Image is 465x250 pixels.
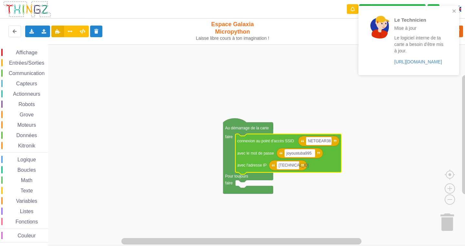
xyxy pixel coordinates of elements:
span: Fonctions [15,219,39,224]
div: Ta base fonctionne bien ! [359,4,426,14]
span: Entrées/Sorties [8,60,45,66]
text: faire [225,135,233,139]
span: Données [15,133,38,138]
span: Logique [16,157,37,162]
span: Listes [19,209,35,214]
span: Grove [19,112,35,117]
span: Capteurs [15,81,38,86]
button: close [452,8,457,15]
text: avec le mot de passe [237,151,274,156]
a: [URL][DOMAIN_NAME] [394,59,442,64]
p: Le logiciel interne de ta carte a besoin d'être mis à jour. [394,35,445,54]
text: joyoustuba995 [286,151,312,156]
text: faire [225,181,233,185]
img: thingz_logo.png [3,1,51,18]
text: Pour toujours [225,174,248,179]
text: Au démarrage de la carte [225,126,269,130]
span: Couleur [17,233,37,238]
span: Affichage [15,50,38,55]
text: NETGEAR38 [308,139,331,143]
span: Texte [19,188,34,193]
span: Math [20,178,34,183]
div: Laisse libre cours à ton imagination ! [193,36,272,41]
text: connexion au point d'accès SSID [237,139,294,143]
text: [TECHNICAL_ID] [279,163,309,168]
span: Variables [15,198,38,204]
text: avec l'adresse IP [237,163,267,168]
span: Boucles [16,167,37,173]
span: Actionneurs [12,91,41,97]
div: Espace Galaxia Micropython [193,21,272,41]
p: Mise à jour [394,25,445,31]
span: Moteurs [16,122,37,128]
span: Robots [17,102,36,107]
p: Le Technicien [394,16,445,23]
span: Kitronik [17,143,36,148]
span: Communication [8,71,46,76]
